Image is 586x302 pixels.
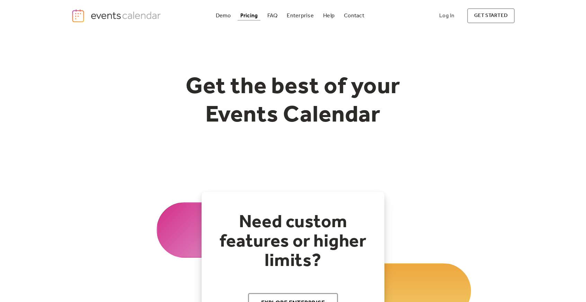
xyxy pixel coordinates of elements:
a: Log In [432,8,461,23]
div: Help [323,14,335,18]
a: Contact [341,11,367,20]
a: Pricing [238,11,261,20]
div: Demo [216,14,231,18]
a: FAQ [265,11,281,20]
div: Contact [344,14,364,18]
div: Pricing [240,14,258,18]
div: FAQ [267,14,278,18]
a: Enterprise [284,11,316,20]
a: Demo [213,11,234,20]
h2: Need custom features or higher limits? [215,213,371,271]
h1: Get the best of your Events Calendar [160,73,426,130]
a: Help [320,11,337,20]
div: Enterprise [287,14,313,18]
a: get started [467,8,515,23]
